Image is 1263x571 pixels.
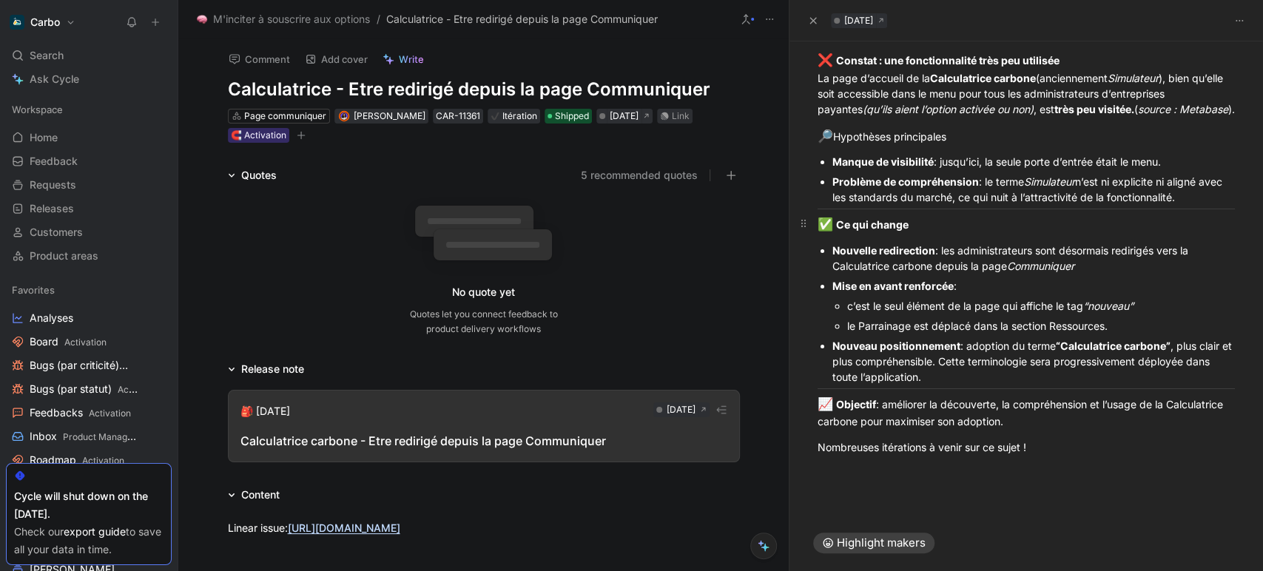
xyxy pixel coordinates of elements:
[836,54,1060,67] strong: Constat : une fonctionnalité très peu utilisée
[491,112,499,121] img: ✔️
[6,98,172,121] div: Workspace
[30,178,76,192] span: Requests
[30,201,74,216] span: Releases
[6,150,172,172] a: Feedback
[832,174,1235,205] div: : le terme n’est ni explicite ni aligné avec les standards du marché, ce qui nuit à l’attractivit...
[6,245,172,267] a: Product areas
[12,283,55,297] span: Favorites
[832,243,1235,274] div: : les administrateurs sont désormais redirigés vers la Calculatrice carbone depuis la page
[30,70,79,88] span: Ask Cycle
[6,126,172,149] a: Home
[213,10,370,28] span: M'inciter à souscrire aux options
[6,68,172,90] a: Ask Cycle
[30,334,107,350] span: Board
[818,396,833,411] span: 📈
[288,521,400,534] a: [URL][DOMAIN_NAME]
[832,244,935,257] strong: Nouvelle redirection
[354,110,425,121] span: [PERSON_NAME]
[222,166,283,184] div: Quotes
[228,78,740,101] h1: Calculatrice - Etre redirigé depuis la page Communiquer
[818,395,1235,430] div: : améliorer la découverte, la compréhension et l’usage de la Calculatrice carbone pour maximiser ...
[818,217,833,232] span: ✅
[10,15,24,30] img: Carbo
[6,425,172,447] a: InboxProduct Management
[832,280,954,292] strong: Mise en avant renforcée
[1108,72,1159,84] em: Simulateur
[863,103,1034,115] em: (qu’ils aient l’option activée ou non)
[581,166,698,184] button: 5 recommended quotes
[89,408,131,419] span: Activation
[30,453,124,468] span: Roadmap
[6,197,172,220] a: Releases
[244,109,326,124] div: Page communiquer
[222,486,286,504] div: Content
[241,486,280,504] div: Content
[30,130,58,145] span: Home
[555,109,589,124] span: Shipped
[1007,260,1074,272] em: Communiquer
[818,439,1235,455] div: Nombreuses itérations à venir sur ce sujet !
[6,307,172,329] a: Analyses
[12,102,63,117] span: Workspace
[818,129,833,143] span: 🔎
[30,16,60,29] h1: Carbo
[1054,103,1134,115] strong: très peu visitée.
[6,402,172,424] a: FeedbacksActivation
[240,402,290,420] div: 🎒 [DATE]
[386,10,658,28] span: Calculatrice - Etre redirigé depuis la page Communiquer
[193,10,374,28] button: 🧠M'inciter à souscrire aux options
[6,12,79,33] button: CarboCarbo
[82,455,124,466] span: Activation
[241,166,277,184] div: Quotes
[832,175,979,188] strong: Problème de compréhension
[832,278,1235,294] div: :
[6,449,172,471] a: RoadmapActivation
[30,311,73,325] span: Analyses
[376,49,431,70] button: Write
[63,431,154,442] span: Product Management
[1138,103,1228,115] em: source : Metabase
[64,337,107,348] span: Activation
[6,174,172,196] a: Requests
[491,109,537,124] div: Itération
[1024,175,1075,188] em: Simulateur
[818,127,1235,146] div: Hypothèses principales
[672,109,690,124] div: Link
[399,53,424,66] span: Write
[241,360,304,378] div: Release note
[832,338,1235,385] div: : adoption du terme , plus clair et plus compréhensible. Cette terminologie sera progressivement ...
[844,13,873,28] div: [DATE]
[240,432,727,450] div: Calculatrice carbone - Etre redirigé depuis la page Communiquer
[6,331,172,353] a: BoardActivation
[832,339,960,352] strong: Nouveau positionnement
[30,225,83,240] span: Customers
[410,307,558,337] div: Quotes let you connect feedback to product delivery workflows
[30,358,140,374] span: Bugs (par criticité)
[14,523,164,558] div: Check our to save all your data in time.
[30,249,98,263] span: Product areas
[610,109,639,124] div: [DATE]
[1056,339,1171,352] strong: “Calculatrice carbone”
[14,487,164,523] div: Cycle will shut down on the [DATE].
[6,378,172,400] a: Bugs (par statut)Activation
[6,354,172,376] a: Bugs (par criticité)Activation
[836,398,876,410] strong: Objectif
[30,382,138,397] span: Bugs (par statut)
[377,10,380,28] span: /
[667,402,696,417] div: [DATE]
[836,218,909,231] strong: Ce qui change
[545,109,592,124] div: Shipped
[1083,300,1134,312] em: “nouveau”
[30,429,138,445] span: Inbox
[488,109,540,124] div: ✔️Itération
[64,525,126,538] a: export guide
[832,154,1235,169] div: : jusqu’ici, la seule porte d’entrée était le menu.
[30,405,131,421] span: Feedbacks
[847,298,1235,314] div: c’est le seul élément de la page qui affiche le tag
[930,72,1036,84] strong: Calculatrice carbone
[6,279,172,301] div: Favorites
[813,533,934,553] button: Highlight makers
[222,49,297,70] button: Comment
[228,390,740,462] button: 🎒 [DATE][DATE]Calculatrice carbone - Etre redirigé depuis la page Communiquer
[231,128,286,143] div: 🧲 Activation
